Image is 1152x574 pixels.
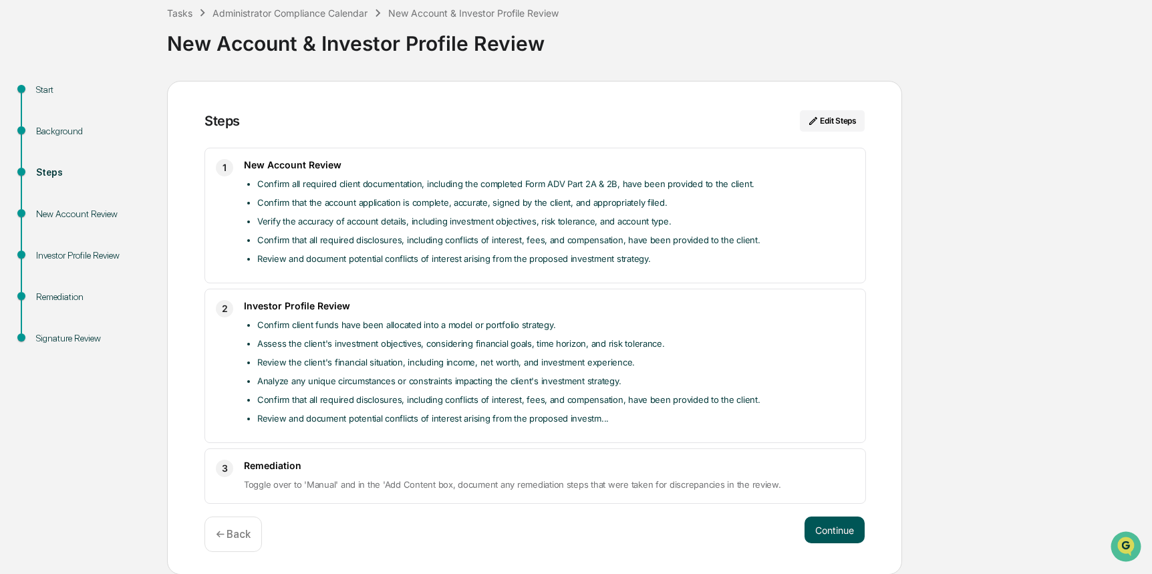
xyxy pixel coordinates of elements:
[8,163,92,187] a: 🖐️Preclearance
[257,392,855,408] li: Confirm that all required disclosures, including conflicts of interest, fees, and compensation, h...
[45,102,219,116] div: Start new chat
[388,7,559,19] div: New Account & Investor Profile Review
[36,249,146,263] div: Investor Profile Review
[13,195,24,206] div: 🔎
[223,160,227,176] span: 1
[27,168,86,182] span: Preclearance
[244,159,855,170] h3: New Account Review
[244,460,855,471] h3: Remediation
[257,410,855,426] li: Review and document potential conflicts of interest arising from the proposed investm...
[805,517,865,543] button: Continue
[13,102,37,126] img: 1746055101610-c473b297-6a78-478c-a979-82029cc54cd1
[36,83,146,97] div: Start
[257,373,855,389] li: Analyze any unique circumstances or constraints impacting the client's investment strategy.
[257,176,855,192] li: Confirm all required client documentation, including the completed Form ADV Part 2A & 2B, have be...
[45,116,169,126] div: We're available if you need us!
[92,163,171,187] a: 🗄️Attestations
[257,194,855,210] li: Confirm that the account application is complete, accurate, signed by the client, and appropriate...
[244,479,781,490] span: Toggle over to 'Manual' and in the 'Add Content box, document any remediation steps that were tak...
[36,290,146,304] div: Remediation
[110,168,166,182] span: Attestations
[212,7,368,19] div: Administrator Compliance Calendar
[94,226,162,237] a: Powered byPylon
[257,335,855,351] li: Assess the client's investment objectives, considering financial goals, time horizon, and risk to...
[257,232,855,248] li: Confirm that all required disclosures, including conflicts of interest, fees, and compensation, h...
[227,106,243,122] button: Start new chat
[167,7,192,19] div: Tasks
[36,166,146,180] div: Steps
[257,354,855,370] li: Review the client's financial situation, including income, net worth, and investment experience.
[13,28,243,49] p: How can we help?
[167,21,1145,55] div: New Account & Investor Profile Review
[13,170,24,180] div: 🖐️
[8,188,90,212] a: 🔎Data Lookup
[36,124,146,138] div: Background
[222,460,228,476] span: 3
[97,170,108,180] div: 🗄️
[222,301,228,317] span: 2
[257,317,855,333] li: Confirm client funds have been allocated into a model or portfolio strategy.
[800,110,865,132] button: Edit Steps
[244,300,855,311] h3: Investor Profile Review
[1109,530,1145,566] iframe: Open customer support
[36,207,146,221] div: New Account Review
[257,251,855,267] li: Review and document potential conflicts of interest arising from the proposed investment strategy.
[36,331,146,345] div: Signature Review
[133,227,162,237] span: Pylon
[257,213,855,229] li: Verify the accuracy of account details, including investment objectives, risk tolerance, and acco...
[216,528,251,541] p: ← Back
[204,113,240,129] div: Steps
[27,194,84,207] span: Data Lookup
